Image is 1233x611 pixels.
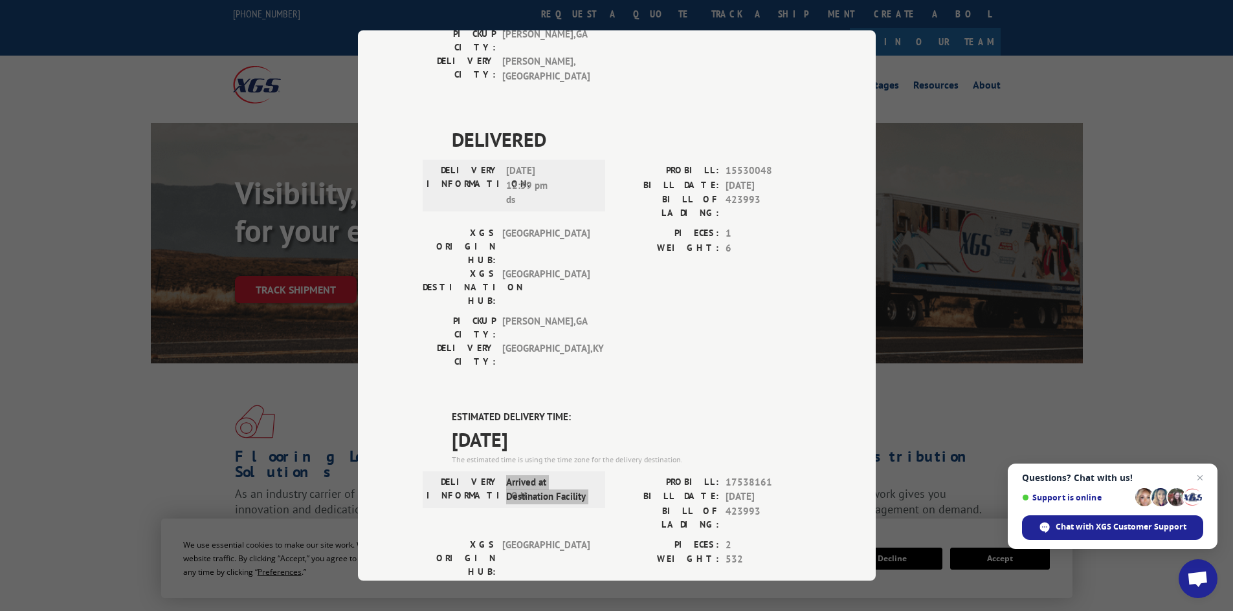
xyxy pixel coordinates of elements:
[502,226,590,267] span: [GEOGRAPHIC_DATA]
[726,178,811,193] span: [DATE]
[423,341,496,369] label: DELIVERY CITY:
[617,178,719,193] label: BILL DATE:
[1179,559,1217,598] a: Open chat
[452,425,811,454] span: [DATE]
[427,475,500,504] label: DELIVERY INFORMATION:
[502,267,590,308] span: [GEOGRAPHIC_DATA]
[452,125,811,154] span: DELIVERED
[726,241,811,256] span: 6
[726,193,811,220] span: 423993
[726,475,811,490] span: 17538161
[726,504,811,531] span: 423993
[726,552,811,567] span: 532
[423,538,496,579] label: XGS ORIGIN HUB:
[502,54,590,83] span: [PERSON_NAME] , [GEOGRAPHIC_DATA]
[617,504,719,531] label: BILL OF LADING:
[423,27,496,54] label: PICKUP CITY:
[617,538,719,553] label: PIECES:
[1022,473,1203,483] span: Questions? Chat with us!
[452,410,811,425] label: ESTIMATED DELIVERY TIME:
[502,341,590,369] span: [GEOGRAPHIC_DATA] , KY
[506,475,594,504] span: Arrived at Destination Facility
[423,54,496,83] label: DELIVERY CITY:
[502,538,590,579] span: [GEOGRAPHIC_DATA]
[427,164,500,208] label: DELIVERY INFORMATION:
[617,552,719,567] label: WEIGHT:
[423,267,496,308] label: XGS DESTINATION HUB:
[726,226,811,241] span: 1
[617,164,719,178] label: PROBILL:
[726,489,811,504] span: [DATE]
[617,489,719,504] label: BILL DATE:
[617,241,719,256] label: WEIGHT:
[423,226,496,267] label: XGS ORIGIN HUB:
[1022,515,1203,540] span: Chat with XGS Customer Support
[1056,521,1186,533] span: Chat with XGS Customer Support
[726,538,811,553] span: 2
[502,27,590,54] span: [PERSON_NAME] , GA
[506,164,594,208] span: [DATE] 12:39 pm ds
[452,454,811,466] div: The estimated time is using the time zone for the delivery destination.
[617,226,719,241] label: PIECES:
[617,475,719,490] label: PROBILL:
[726,164,811,178] span: 15530048
[617,193,719,220] label: BILL OF LADING:
[1022,493,1131,502] span: Support is online
[502,314,590,341] span: [PERSON_NAME] , GA
[423,314,496,341] label: PICKUP CITY:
